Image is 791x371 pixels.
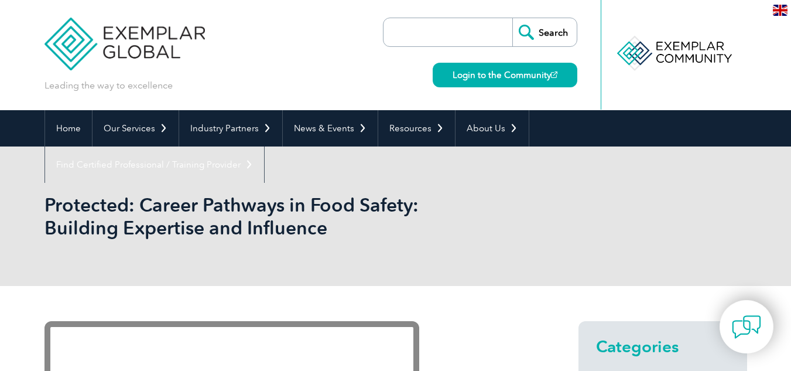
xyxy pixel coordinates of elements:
[179,110,282,147] a: Industry Partners
[45,110,92,147] a: Home
[551,72,557,78] img: open_square.png
[283,110,378,147] a: News & Events
[433,63,577,87] a: Login to the Community
[773,5,787,16] img: en
[732,312,761,342] img: contact-chat.png
[44,79,173,92] p: Leading the way to excellence
[596,337,730,356] h2: Categories
[44,193,494,239] h1: Protected: Career Pathways in Food Safety: Building Expertise and Influence
[45,147,264,183] a: Find Certified Professional / Training Provider
[93,110,179,147] a: Our Services
[378,110,455,147] a: Resources
[456,110,529,147] a: About Us
[512,18,577,46] input: Search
